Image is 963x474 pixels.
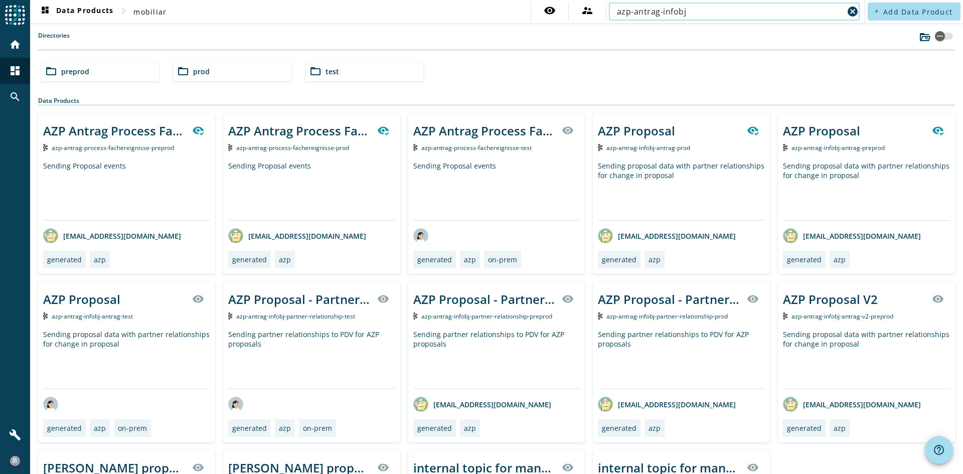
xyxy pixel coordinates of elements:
[791,312,893,321] span: Kafka Topic: azp-antrag-infobj-antrag-v2-preprod
[228,228,243,243] img: avatar
[45,65,57,77] mat-icon: folder_open
[562,293,574,305] mat-icon: visibility
[783,397,921,412] div: [EMAIL_ADDRESS][DOMAIN_NAME]
[43,122,186,139] div: AZP Antrag Process Fachereignisse
[279,423,291,433] div: azp
[39,6,113,18] span: Data Products
[52,312,133,321] span: Kafka Topic: azp-antrag-infobj-antrag-test
[464,423,476,433] div: azp
[464,255,476,264] div: azp
[787,255,822,264] div: generated
[598,330,765,389] div: Sending partner relationships to PDV for AZP proposals
[228,122,371,139] div: AZP Antrag Process Fachereignisse
[562,124,574,136] mat-icon: visibility
[413,397,428,412] img: avatar
[326,67,339,76] span: test
[488,255,517,264] div: on-prem
[43,144,48,151] img: Kafka Topic: azp-antrag-process-fachereignisse-preprod
[747,461,759,473] mat-icon: visibility
[598,397,613,412] img: avatar
[228,291,371,307] div: AZP Proposal - Partner Relationships
[117,5,129,17] mat-icon: chevron_right
[783,122,860,139] div: AZP Proposal
[598,291,741,307] div: AZP Proposal - Partner Relationships
[598,312,602,320] img: Kafka Topic: azp-antrag-infobj-partner-relationship-prod
[932,293,944,305] mat-icon: visibility
[10,456,20,466] img: b28d7089fc7f568b7cf4f15cd2d7c539
[5,5,25,25] img: spoud-logo.svg
[52,143,174,152] span: Kafka Topic: azp-antrag-process-fachereignisse-preprod
[39,6,51,18] mat-icon: dashboard
[606,312,728,321] span: Kafka Topic: azp-antrag-infobj-partner-relationship-prod
[228,144,233,151] img: Kafka Topic: azp-antrag-process-fachereignisse-prod
[562,461,574,473] mat-icon: visibility
[413,291,556,307] div: AZP Proposal - Partner Relationships
[598,161,765,220] div: Sending proposal data with partner relationships for change in proposal
[43,397,58,412] img: avatar
[413,330,580,389] div: Sending partner relationships to PDV for AZP proposals
[834,255,846,264] div: azp
[417,423,452,433] div: generated
[279,255,291,264] div: azp
[783,291,878,307] div: AZP Proposal V2
[377,293,389,305] mat-icon: visibility
[791,143,885,152] span: Kafka Topic: azp-antrag-infobj-antrag-preprod
[783,312,787,320] img: Kafka Topic: azp-antrag-infobj-antrag-v2-preprod
[177,65,189,77] mat-icon: folder_open
[61,67,89,76] span: preprod
[228,330,395,389] div: Sending partner relationships to PDV for AZP proposals
[118,423,147,433] div: on-prem
[413,161,580,220] div: Sending Proposal events
[417,255,452,264] div: generated
[9,65,21,77] mat-icon: dashboard
[9,91,21,103] mat-icon: search
[846,5,860,19] button: Clear
[847,6,859,18] mat-icon: cancel
[413,228,428,243] img: avatar
[236,143,349,152] span: Kafka Topic: azp-antrag-process-fachereignisse-prod
[38,31,70,50] label: Directories
[43,330,210,389] div: Sending proposal data with partner relationships for change in proposal
[874,9,879,14] mat-icon: add
[747,293,759,305] mat-icon: visibility
[9,429,21,441] mat-icon: build
[783,397,798,412] img: avatar
[933,444,945,456] mat-icon: help_outline
[783,228,798,243] img: avatar
[413,144,418,151] img: Kafka Topic: azp-antrag-process-fachereignisse-test
[228,228,366,243] div: [EMAIL_ADDRESS][DOMAIN_NAME]
[598,228,736,243] div: [EMAIL_ADDRESS][DOMAIN_NAME]
[43,228,181,243] div: [EMAIL_ADDRESS][DOMAIN_NAME]
[193,67,210,76] span: prod
[834,423,846,433] div: azp
[598,228,613,243] img: avatar
[232,255,267,264] div: generated
[783,144,787,151] img: Kafka Topic: azp-antrag-infobj-antrag-preprod
[232,423,267,433] div: generated
[617,6,844,18] input: Search (% or * for wildcards)
[421,312,552,321] span: Kafka Topic: azp-antrag-infobj-partner-relationship-preprod
[602,423,636,433] div: generated
[783,228,921,243] div: [EMAIL_ADDRESS][DOMAIN_NAME]
[94,423,106,433] div: azp
[43,228,58,243] img: avatar
[35,3,117,21] button: Data Products
[598,397,736,412] div: [EMAIL_ADDRESS][DOMAIN_NAME]
[309,65,322,77] mat-icon: folder_open
[47,423,82,433] div: generated
[649,255,661,264] div: azp
[236,312,355,321] span: Kafka Topic: azp-antrag-infobj-partner-relationship-test
[133,7,167,17] span: mobiliar
[43,291,120,307] div: AZP Proposal
[43,312,48,320] img: Kafka Topic: azp-antrag-infobj-antrag-test
[606,143,690,152] span: Kafka Topic: azp-antrag-infobj-antrag-prod
[94,255,106,264] div: azp
[9,39,21,51] mat-icon: home
[192,461,204,473] mat-icon: visibility
[649,423,661,433] div: azp
[377,461,389,473] mat-icon: visibility
[544,5,556,17] mat-icon: visibility
[192,293,204,305] mat-icon: visibility
[868,3,960,21] button: Add Data Product
[787,423,822,433] div: generated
